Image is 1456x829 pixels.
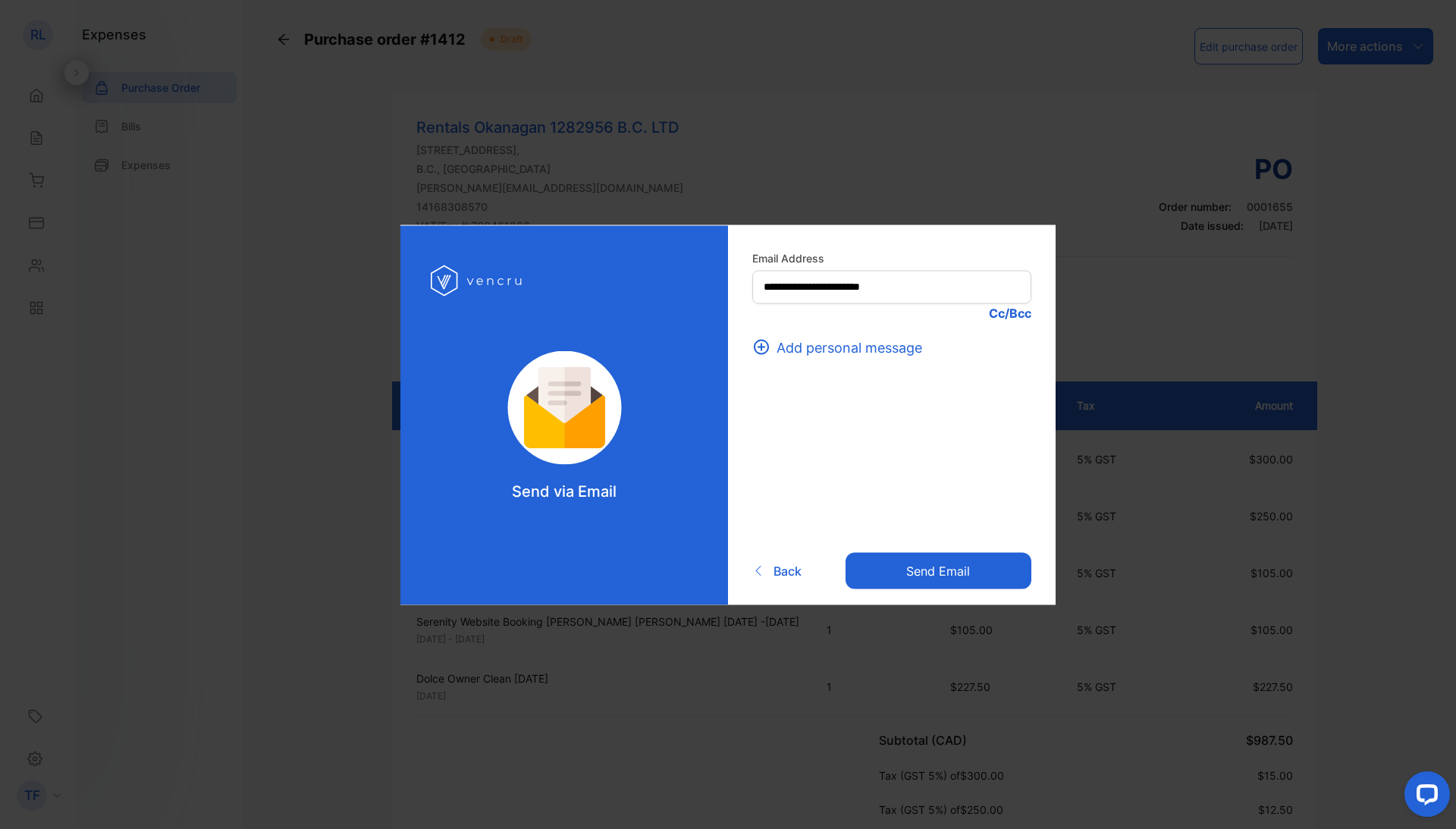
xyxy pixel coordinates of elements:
span: Back [773,562,802,580]
p: Send via Email [512,479,617,502]
p: Cc/Bcc [752,303,1031,322]
label: Email Address [752,250,1031,265]
button: Add personal message [752,337,931,357]
button: Send email [846,553,1031,589]
img: log [487,350,642,464]
iframe: LiveChat chat widget [1392,765,1456,829]
img: log [431,256,526,305]
span: Add personal message [777,337,922,357]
